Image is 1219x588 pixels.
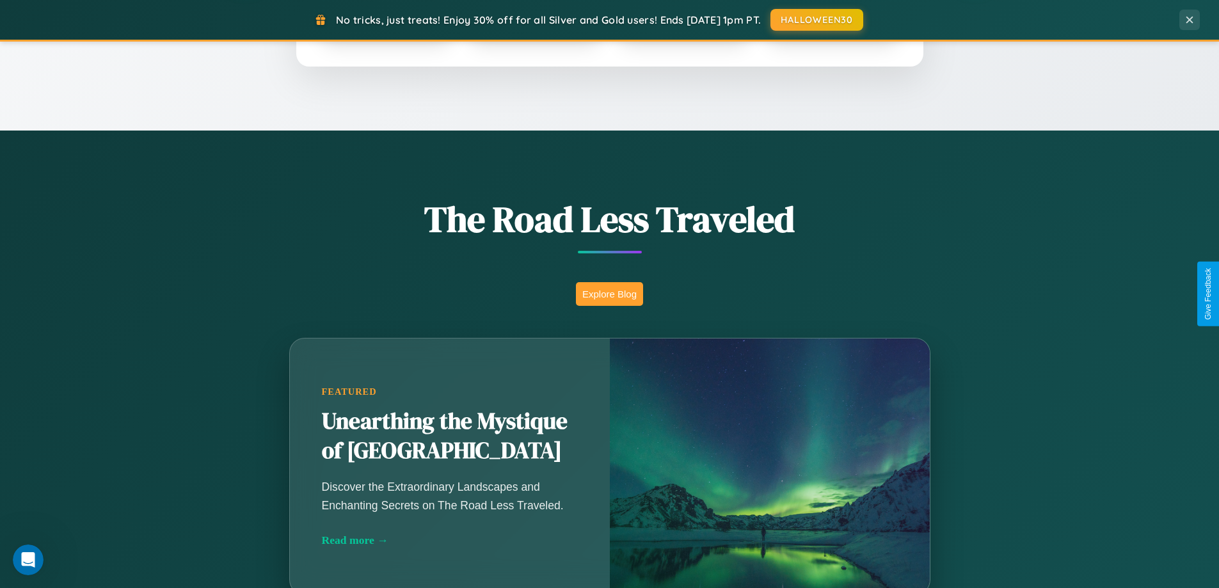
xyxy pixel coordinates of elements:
div: Featured [322,386,578,397]
iframe: Intercom live chat [13,544,44,575]
button: Explore Blog [576,282,643,306]
div: Give Feedback [1204,268,1213,320]
span: No tricks, just treats! Enjoy 30% off for all Silver and Gold users! Ends [DATE] 1pm PT. [336,13,761,26]
h2: Unearthing the Mystique of [GEOGRAPHIC_DATA] [322,407,578,466]
div: Read more → [322,534,578,547]
button: HALLOWEEN30 [770,9,863,31]
h1: The Road Less Traveled [226,195,994,244]
p: Discover the Extraordinary Landscapes and Enchanting Secrets on The Road Less Traveled. [322,478,578,514]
